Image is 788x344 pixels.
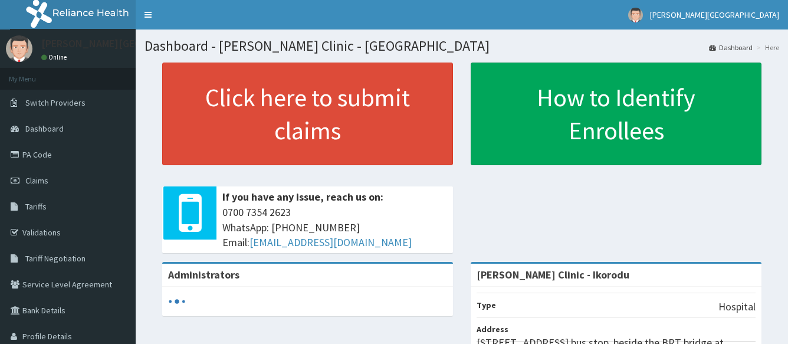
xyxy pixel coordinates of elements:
a: Click here to submit claims [162,63,453,165]
span: Switch Providers [25,97,86,108]
strong: [PERSON_NAME] Clinic - Ikorodu [477,268,629,281]
span: 0700 7354 2623 WhatsApp: [PHONE_NUMBER] Email: [222,205,447,250]
svg: audio-loading [168,293,186,310]
p: [PERSON_NAME][GEOGRAPHIC_DATA] [41,38,216,49]
a: Online [41,53,70,61]
b: Administrators [168,268,239,281]
b: Type [477,300,496,310]
span: Claims [25,175,48,186]
b: Address [477,324,508,335]
a: Dashboard [709,42,753,53]
a: [EMAIL_ADDRESS][DOMAIN_NAME] [249,235,412,249]
b: If you have any issue, reach us on: [222,190,383,204]
span: Dashboard [25,123,64,134]
span: Tariffs [25,201,47,212]
img: User Image [6,35,32,62]
li: Here [754,42,779,53]
span: [PERSON_NAME][GEOGRAPHIC_DATA] [650,9,779,20]
img: User Image [628,8,643,22]
h1: Dashboard - [PERSON_NAME] Clinic - [GEOGRAPHIC_DATA] [145,38,779,54]
a: How to Identify Enrollees [471,63,761,165]
p: Hospital [718,299,756,314]
span: Tariff Negotiation [25,253,86,264]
